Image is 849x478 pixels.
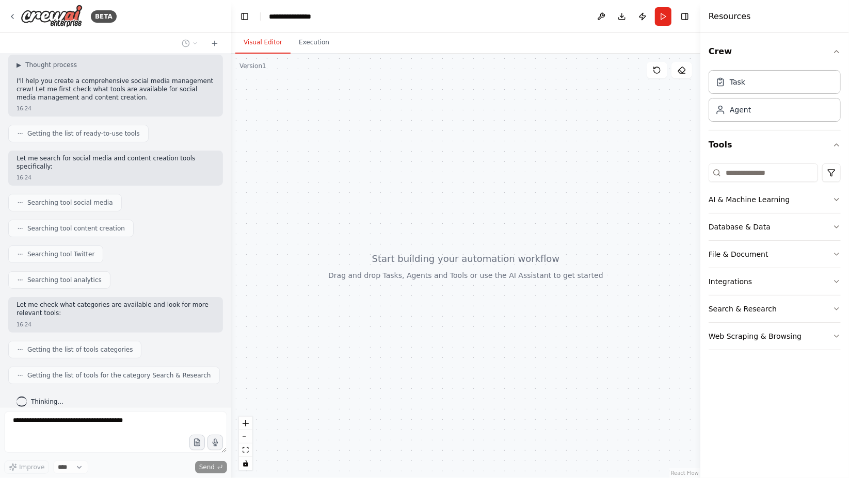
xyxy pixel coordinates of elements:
div: 16:24 [17,321,31,328]
span: Improve [19,463,44,471]
span: ▶ [17,61,21,69]
span: Searching tool social media [27,199,113,207]
button: Search & Research [709,295,841,322]
span: Searching tool analytics [27,276,102,284]
button: fit view [239,443,252,457]
p: Let me search for social media and content creation tools specifically: [17,155,215,171]
button: Execution [291,32,338,54]
button: File & Document [709,241,841,268]
div: Tools [709,159,841,358]
button: Improve [4,460,49,474]
div: 16:24 [17,105,31,112]
div: Version 1 [239,62,266,70]
div: Database & Data [709,222,771,232]
div: AI & Machine Learning [709,194,790,205]
span: Getting the list of ready-to-use tools [27,129,140,138]
div: Search & Research [709,304,777,314]
span: Getting the list of tools categories [27,345,133,354]
span: Searching tool Twitter [27,250,94,258]
div: Task [730,77,745,87]
button: Switch to previous chat [178,37,202,50]
div: Integrations [709,276,752,287]
div: Crew [709,66,841,130]
button: Upload files [189,435,205,450]
span: Getting the list of tools for the category Search & Research [27,371,211,380]
button: ▶Thought process [17,61,77,69]
button: Send [195,461,227,473]
a: React Flow attribution [671,470,699,476]
button: Integrations [709,268,841,295]
h4: Resources [709,10,751,23]
span: Thinking... [31,398,63,406]
div: Web Scraping & Browsing [709,331,802,341]
button: Visual Editor [235,32,291,54]
button: Tools [709,130,841,159]
button: zoom in [239,417,252,430]
button: zoom out [239,430,252,443]
nav: breadcrumb [269,11,321,22]
button: Start a new chat [206,37,223,50]
button: Hide left sidebar [237,9,252,24]
span: Send [199,463,215,471]
div: File & Document [709,249,768,259]
button: Crew [709,37,841,66]
button: Click to speak your automation idea [207,435,223,450]
img: Logo [21,5,83,28]
button: Web Scraping & Browsing [709,323,841,350]
div: 16:24 [17,174,31,182]
div: BETA [91,10,117,23]
span: Thought process [25,61,77,69]
div: Agent [730,105,751,115]
p: Let me check what categories are available and look for more relevant tools: [17,301,215,317]
span: Searching tool content creation [27,224,125,233]
button: AI & Machine Learning [709,186,841,213]
p: I'll help you create a comprehensive social media management crew! Let me first check what tools ... [17,77,215,102]
button: Hide right sidebar [678,9,692,24]
div: React Flow controls [239,417,252,470]
button: Database & Data [709,213,841,240]
button: toggle interactivity [239,457,252,470]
